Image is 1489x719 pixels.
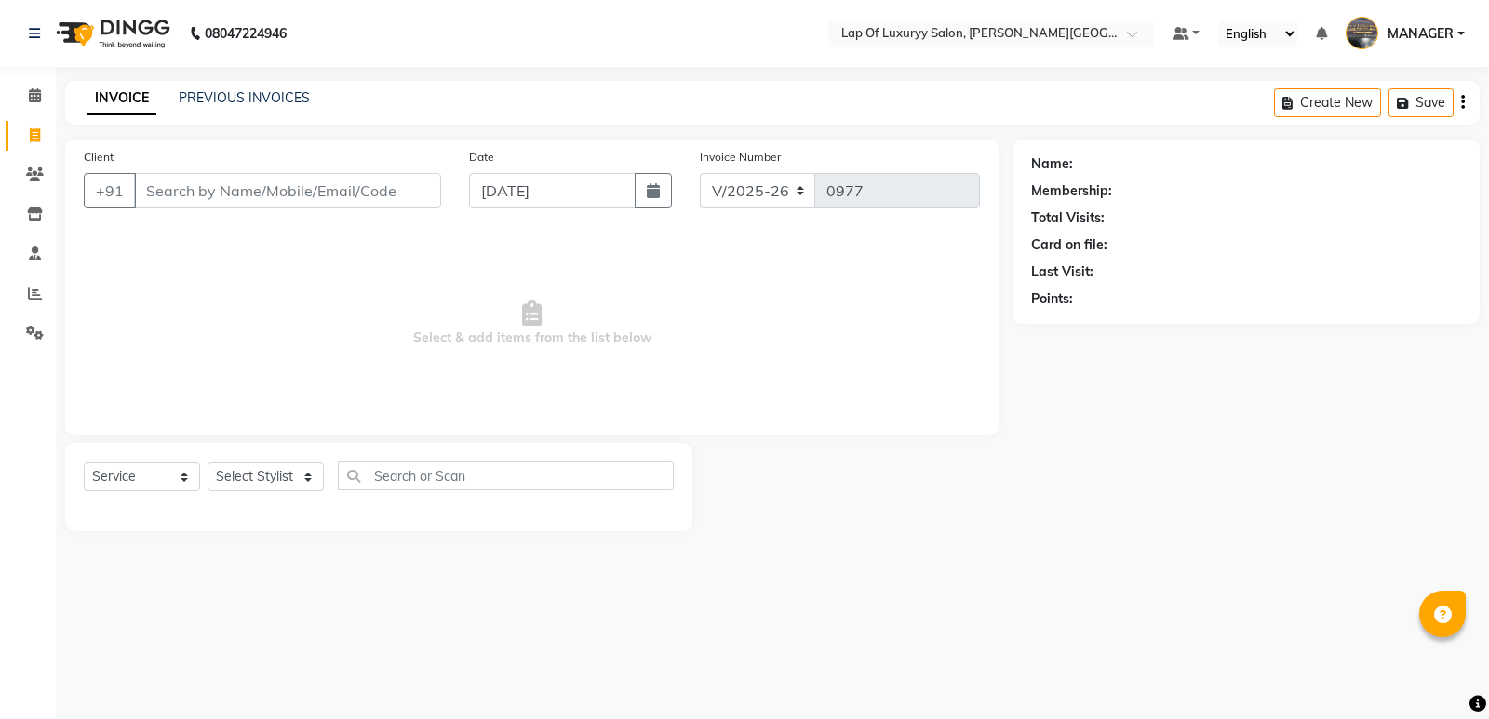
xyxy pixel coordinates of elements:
[338,461,674,490] input: Search or Scan
[469,149,494,166] label: Date
[1274,88,1381,117] button: Create New
[1346,17,1378,49] img: MANAGER
[1031,154,1073,174] div: Name:
[1031,181,1112,201] div: Membership:
[1031,235,1107,255] div: Card on file:
[47,7,175,60] img: logo
[84,173,136,208] button: +91
[87,82,156,115] a: INVOICE
[84,231,980,417] span: Select & add items from the list below
[1388,88,1454,117] button: Save
[1031,262,1093,282] div: Last Visit:
[179,89,310,106] a: PREVIOUS INVOICES
[1031,289,1073,309] div: Points:
[205,7,287,60] b: 08047224946
[700,149,781,166] label: Invoice Number
[1388,24,1454,44] span: MANAGER
[134,173,441,208] input: Search by Name/Mobile/Email/Code
[1031,208,1105,228] div: Total Visits:
[84,149,114,166] label: Client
